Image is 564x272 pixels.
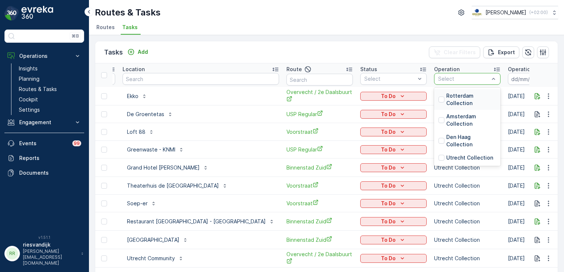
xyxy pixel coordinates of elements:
span: Binnenstad Zuid [286,236,353,244]
p: Utrecht Community [127,255,175,262]
p: To Do [381,128,396,136]
span: Tasks [122,24,138,31]
button: Utrecht Community [123,252,188,264]
p: Ekko [127,93,138,100]
p: To Do [381,164,396,171]
p: Location [123,66,145,73]
p: To Do [381,111,396,118]
p: Cockpit [19,96,38,103]
button: To Do [360,163,427,172]
button: To Do [360,145,427,154]
p: Engagement [19,119,69,126]
p: [PERSON_NAME][EMAIL_ADDRESS][DOMAIN_NAME] [23,248,78,266]
div: Toggle Row Selected [101,111,107,117]
a: Binnenstad Zuid [286,217,353,225]
button: Soep-er [123,198,161,209]
button: To Do [360,110,427,119]
button: To Do [360,217,427,226]
button: De Groentetas [123,108,178,120]
a: Routes & Tasks [16,84,84,94]
span: v 1.51.1 [4,235,84,240]
button: Restaurant [GEOGRAPHIC_DATA] - [GEOGRAPHIC_DATA] [123,216,279,227]
p: ⌘B [72,33,79,39]
a: Planning [16,74,84,84]
button: RRriesvandijk[PERSON_NAME][EMAIL_ADDRESS][DOMAIN_NAME] [4,241,84,266]
a: Voorstraat [286,182,353,189]
a: Documents [4,165,84,180]
a: Reports [4,151,84,165]
p: Reports [19,154,81,162]
p: riesvandijk [23,241,78,248]
p: To Do [381,93,396,100]
a: Binnenstad Zuid [286,164,353,171]
p: To Do [381,146,396,153]
a: Events99 [4,136,84,151]
p: To Do [381,255,396,262]
div: Toggle Row Selected [101,237,107,243]
button: Grand Hotel [PERSON_NAME] [123,162,213,174]
button: Add [124,48,151,56]
img: basis-logo_rgb2x.png [472,8,482,17]
p: [GEOGRAPHIC_DATA] [127,236,179,244]
a: Settings [16,105,84,115]
a: Overvecht / 2e Daalsbuurt [286,251,353,266]
div: Toggle Row Selected [101,129,107,135]
p: Routes & Tasks [19,86,57,93]
p: Amsterdam Collection [446,113,496,128]
p: Events [19,140,68,147]
p: Operations [19,52,69,60]
p: Planning [19,75,39,83]
p: Utrecht Collection [434,164,501,171]
p: Utrecht Collection [446,154,493,161]
p: Utrecht Collection [434,200,501,207]
input: Search [286,74,353,86]
a: Insights [16,63,84,74]
p: Export [498,49,515,56]
p: Greenwaste - KNMI [127,146,175,153]
a: USP Regular [286,110,353,118]
p: ( +02:00 ) [529,10,548,15]
p: To Do [381,236,396,244]
p: Insights [19,65,38,72]
p: Utrecht Collection [434,218,501,225]
button: Operations [4,49,84,63]
p: 99 [74,140,80,146]
a: Cockpit [16,94,84,105]
button: [GEOGRAPHIC_DATA] [123,234,193,246]
p: To Do [381,218,396,225]
p: Add [138,48,148,56]
a: USP Regular [286,146,353,153]
a: Voorstraat [286,128,353,136]
button: Engagement [4,115,84,130]
p: [PERSON_NAME] [485,9,526,16]
button: To Do [360,92,427,101]
p: Status [360,66,377,73]
p: Theaterhuis de [GEOGRAPHIC_DATA] [127,182,219,189]
button: Clear Filters [429,46,480,58]
button: Loft 88 [123,126,159,138]
p: Operation Date [508,66,547,73]
div: Toggle Row Selected [101,147,107,153]
p: Soep-er [127,200,148,207]
p: To Do [381,182,396,189]
div: Toggle Row Selected [101,165,107,171]
p: Utrecht Collection [434,182,501,189]
a: Voorstraat [286,199,353,207]
p: Routes & Tasks [95,7,161,18]
p: Settings [19,106,40,114]
img: logo_dark-DEwI_e13.png [21,6,53,21]
a: Overvecht / 2e Daalsbuurt [286,88,353,104]
p: De Groentetas [127,111,164,118]
button: To Do [360,236,427,244]
div: Toggle Row Selected [101,93,107,99]
span: Routes [96,24,115,31]
button: Ekko [123,90,152,102]
div: Toggle Row Selected [101,200,107,206]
